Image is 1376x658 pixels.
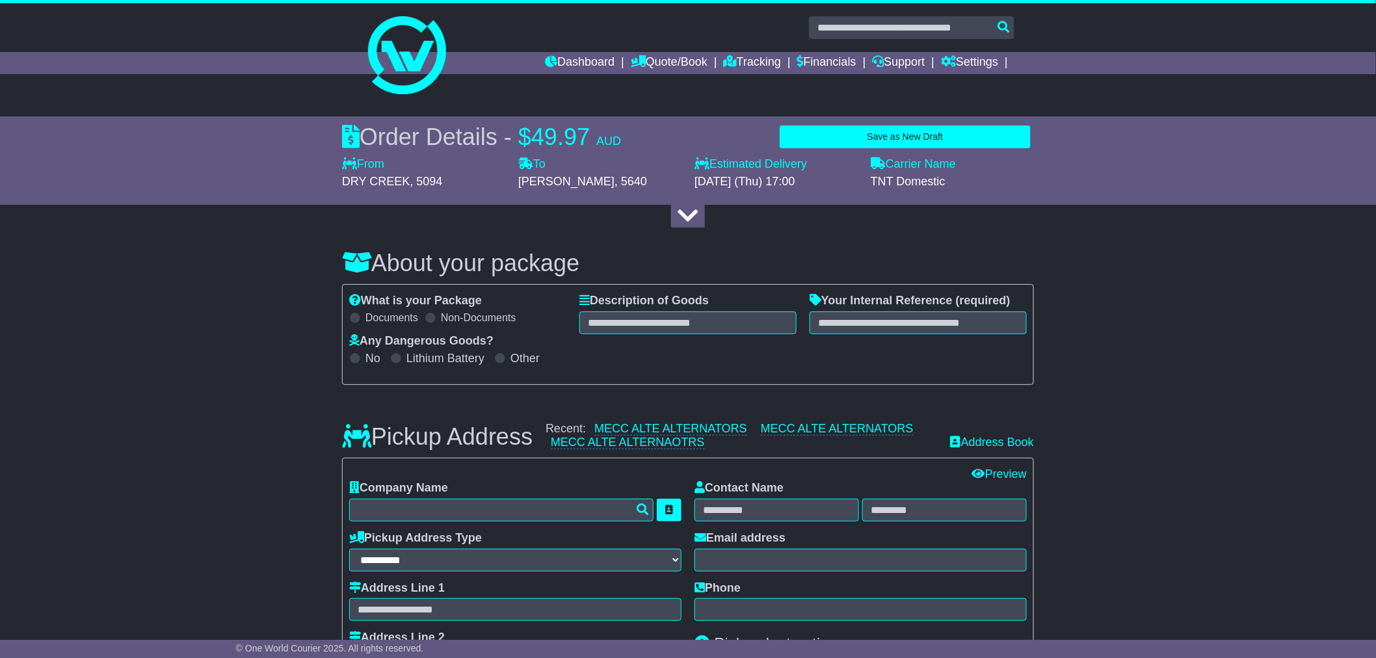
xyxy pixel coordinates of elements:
[631,52,708,74] a: Quote/Book
[342,250,1034,276] h3: About your package
[761,422,914,436] a: MECC ALTE ALTERNATORS
[972,467,1027,480] a: Preview
[695,157,858,172] label: Estimated Delivery
[551,436,704,449] a: MECC ALTE ALTERNAOTRS
[406,352,484,366] label: Lithium Battery
[510,352,540,366] label: Other
[780,125,1031,148] button: Save as New Draft
[871,175,1034,189] div: TNT Domestic
[441,311,516,324] label: Non-Documents
[349,631,445,645] label: Address Line 2
[594,422,747,436] a: MECC ALTE ALTERNATORS
[873,52,925,74] a: Support
[545,52,615,74] a: Dashboard
[941,52,998,74] a: Settings
[518,175,615,188] span: [PERSON_NAME]
[342,123,621,151] div: Order Details -
[724,52,781,74] a: Tracking
[810,294,1011,308] label: Your Internal Reference (required)
[342,175,410,188] span: DRY CREEK
[518,124,531,150] span: $
[546,422,938,450] div: Recent:
[695,175,858,189] div: [DATE] (Thu) 17:00
[410,175,442,188] span: , 5094
[715,635,845,652] span: Pickup Instructions
[695,581,741,596] label: Phone
[236,643,424,653] span: © One World Courier 2025. All rights reserved.
[349,481,448,495] label: Company Name
[365,352,380,366] label: No
[615,175,647,188] span: , 5640
[349,581,445,596] label: Address Line 1
[518,157,546,172] label: To
[349,334,494,349] label: Any Dangerous Goods?
[695,531,786,546] label: Email address
[342,157,384,172] label: From
[871,157,956,172] label: Carrier Name
[596,135,621,148] span: AUD
[349,294,482,308] label: What is your Package
[342,424,533,450] h3: Pickup Address
[695,481,784,495] label: Contact Name
[531,124,590,150] span: 49.97
[797,52,856,74] a: Financials
[349,531,482,546] label: Pickup Address Type
[951,436,1034,450] a: Address Book
[365,311,418,324] label: Documents
[579,294,709,308] label: Description of Goods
